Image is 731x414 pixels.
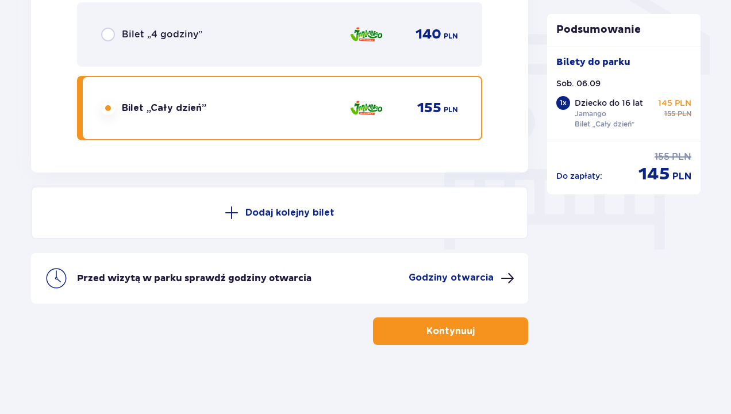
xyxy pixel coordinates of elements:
p: Podsumowanie [547,23,701,37]
p: Bilety do parku [556,56,630,68]
p: 155 [655,151,670,163]
img: zone logo [349,96,383,120]
p: Bilet „Cały dzień” [122,102,206,114]
button: Godziny otwarcia [409,271,514,285]
p: Bilet „4 godziny” [122,28,202,41]
p: Przed wizytą w parku sprawdź godziny otwarcia [77,272,311,285]
div: 1 x [556,96,570,110]
p: Do zapłaty : [556,170,602,182]
p: 155 [664,109,675,119]
p: PLN [672,170,691,183]
img: zone logo [349,22,383,47]
p: 140 [415,26,441,43]
button: Dodaj kolejny bilet [31,186,528,239]
p: Bilet „Cały dzień” [575,119,635,129]
p: 155 [417,99,441,117]
p: Dziecko do 16 lat [575,97,643,109]
p: Kontynuuj [426,325,475,338]
p: Sob. 06.09 [556,78,601,89]
p: PLN [678,109,691,119]
p: Jamango [575,109,606,119]
img: clock icon [45,267,68,290]
button: Kontynuuj [373,317,528,345]
p: PLN [444,105,458,115]
p: PLN [672,151,691,163]
p: PLN [444,31,458,41]
p: 145 [638,163,670,185]
p: Dodaj kolejny bilet [245,206,334,219]
p: Godziny otwarcia [409,271,494,284]
p: 145 PLN [658,97,691,109]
